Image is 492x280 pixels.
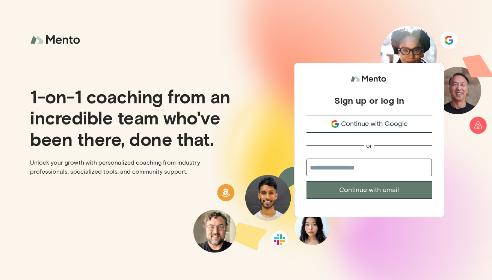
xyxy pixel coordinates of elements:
[341,119,407,129] span: Continue with Google
[350,72,388,86] img: logo.svg
[366,142,372,150] div: or
[30,86,240,149] p: 1-on-1 coaching from an incredible team who've been there, done that.
[30,158,240,176] p: Unlock your growth with personalized coaching from industry professionals, specialized tools, and...
[306,181,432,199] button: Continue with email
[334,95,404,106] div: Sign up or log in
[306,115,432,133] button: Continue with Google
[30,30,83,50] img: logo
